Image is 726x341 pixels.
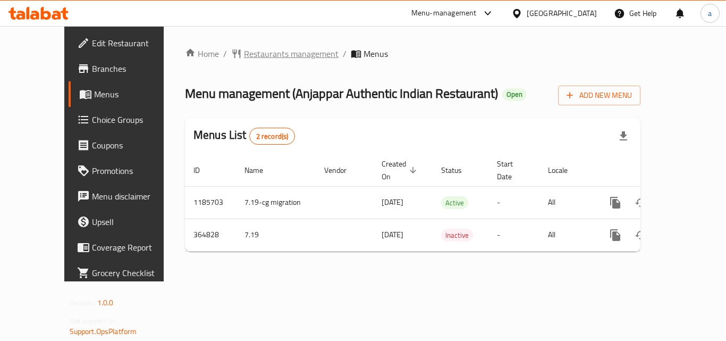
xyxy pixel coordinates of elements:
[497,157,527,183] span: Start Date
[548,164,581,177] span: Locale
[558,86,640,105] button: Add New Menu
[69,56,185,81] a: Branches
[628,222,654,248] button: Change Status
[223,47,227,60] li: /
[244,164,277,177] span: Name
[94,88,177,101] span: Menus
[69,184,185,209] a: Menu disclaimer
[69,235,185,260] a: Coverage Report
[92,190,177,203] span: Menu disclaimer
[488,219,539,251] td: -
[92,62,177,75] span: Branches
[92,113,177,126] span: Choice Groups
[69,209,185,235] a: Upsell
[236,186,316,219] td: 7.19-cg migration
[343,47,347,60] li: /
[185,81,498,105] span: Menu management ( Anjappar Authentic Indian Restaurant )
[603,222,628,248] button: more
[70,314,119,328] span: Get support on:
[92,164,177,177] span: Promotions
[70,296,96,310] span: Version:
[382,195,403,209] span: [DATE]
[231,47,339,60] a: Restaurants management
[539,219,594,251] td: All
[611,123,636,149] div: Export file
[193,127,295,145] h2: Menus List
[185,154,713,252] table: enhanced table
[69,30,185,56] a: Edit Restaurant
[441,229,473,242] div: Inactive
[185,47,219,60] a: Home
[708,7,712,19] span: a
[69,260,185,286] a: Grocery Checklist
[411,7,477,20] div: Menu-management
[69,81,185,107] a: Menus
[92,267,177,279] span: Grocery Checklist
[603,190,628,215] button: more
[92,215,177,228] span: Upsell
[539,186,594,219] td: All
[92,37,177,49] span: Edit Restaurant
[70,325,137,338] a: Support.OpsPlatform
[244,47,339,60] span: Restaurants management
[250,131,295,142] span: 2 record(s)
[628,190,654,215] button: Change Status
[441,197,468,209] span: Active
[502,88,527,101] div: Open
[249,128,296,145] div: Total records count
[382,157,420,183] span: Created On
[185,186,236,219] td: 1185703
[236,219,316,251] td: 7.19
[594,154,713,187] th: Actions
[527,7,597,19] div: [GEOGRAPHIC_DATA]
[364,47,388,60] span: Menus
[193,164,214,177] span: ID
[92,241,177,254] span: Coverage Report
[567,89,632,102] span: Add New Menu
[69,107,185,132] a: Choice Groups
[441,229,473,242] span: Inactive
[488,186,539,219] td: -
[324,164,360,177] span: Vendor
[502,90,527,99] span: Open
[69,132,185,158] a: Coupons
[97,296,114,310] span: 1.0.0
[441,196,468,209] div: Active
[92,139,177,152] span: Coupons
[441,164,476,177] span: Status
[382,228,403,242] span: [DATE]
[69,158,185,184] a: Promotions
[185,219,236,251] td: 364828
[185,47,640,60] nav: breadcrumb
